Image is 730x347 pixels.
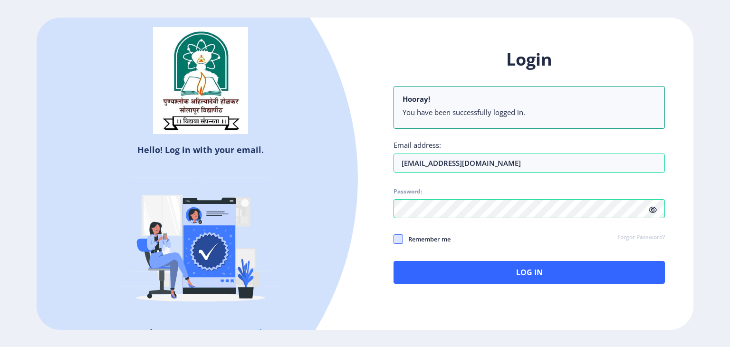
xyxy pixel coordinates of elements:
[394,154,665,173] input: Email address
[403,233,451,245] span: Remember me
[403,107,656,117] li: You have been successfully logged in.
[240,326,283,340] a: Register
[394,48,665,71] h1: Login
[117,159,284,326] img: Verified-rafiki.svg
[394,188,422,195] label: Password:
[153,27,248,135] img: sulogo.png
[44,326,358,341] h5: Don't have an account?
[617,233,665,242] a: Forgot Password?
[394,140,441,150] label: Email address:
[403,94,430,104] b: Hooray!
[394,261,665,284] button: Log In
